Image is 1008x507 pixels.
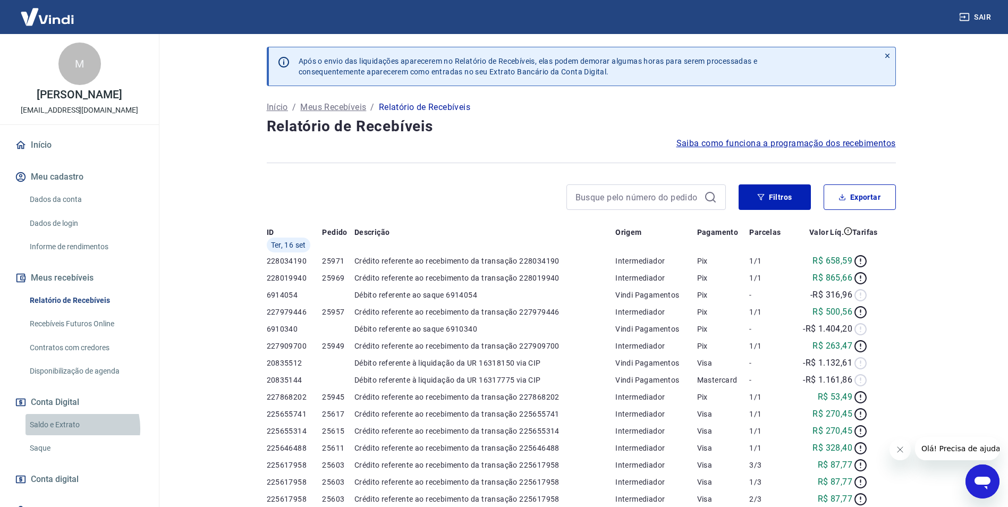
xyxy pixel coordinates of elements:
[749,341,789,351] p: 1/1
[26,360,146,382] a: Disponibilização de agenda
[749,358,789,368] p: -
[697,443,750,453] p: Visa
[818,459,852,471] p: R$ 87,77
[300,101,366,114] a: Meus Recebíveis
[812,255,852,267] p: R$ 658,59
[676,137,896,150] a: Saiba como funciona a programação dos recebimentos
[749,375,789,385] p: -
[615,392,697,402] p: Intermediador
[739,184,811,210] button: Filtros
[615,443,697,453] p: Intermediador
[803,374,852,386] p: -R$ 1.161,86
[697,227,739,238] p: Pagamento
[13,1,82,33] img: Vindi
[749,443,789,453] p: 1/1
[299,56,758,77] p: Após o envio das liquidações aparecerem no Relatório de Recebíveis, elas podem demorar algumas ho...
[615,227,641,238] p: Origem
[697,341,750,351] p: Pix
[267,256,323,266] p: 228034190
[322,273,354,283] p: 25969
[322,443,354,453] p: 25611
[615,324,697,334] p: Vindi Pagamentos
[697,290,750,300] p: Pix
[575,189,700,205] input: Busque pelo número do pedido
[697,426,750,436] p: Visa
[13,165,146,189] button: Meu cadastro
[812,442,852,454] p: R$ 328,40
[615,494,697,504] p: Intermediador
[749,409,789,419] p: 1/1
[354,409,616,419] p: Crédito referente ao recebimento da transação 225655741
[749,307,789,317] p: 1/1
[267,101,288,114] a: Início
[615,307,697,317] p: Intermediador
[354,392,616,402] p: Crédito referente ao recebimento da transação 227868202
[26,414,146,436] a: Saldo e Extrato
[26,337,146,359] a: Contratos com credores
[37,89,122,100] p: [PERSON_NAME]
[379,101,470,114] p: Relatório de Recebíveis
[354,341,616,351] p: Crédito referente ao recebimento da transação 227909700
[267,426,323,436] p: 225655314
[354,375,616,385] p: Débito referente à liquidação da UR 16317775 via CIP
[615,426,697,436] p: Intermediador
[749,392,789,402] p: 1/1
[322,307,354,317] p: 25957
[267,290,323,300] p: 6914054
[615,273,697,283] p: Intermediador
[615,460,697,470] p: Intermediador
[818,493,852,505] p: R$ 87,77
[267,116,896,137] h4: Relatório de Recebíveis
[26,437,146,459] a: Saque
[267,477,323,487] p: 225617958
[354,290,616,300] p: Débito referente ao saque 6914054
[267,460,323,470] p: 225617958
[957,7,995,27] button: Sair
[322,460,354,470] p: 25603
[13,133,146,157] a: Início
[354,494,616,504] p: Crédito referente ao recebimento da transação 225617958
[267,392,323,402] p: 227868202
[697,307,750,317] p: Pix
[615,256,697,266] p: Intermediador
[370,101,374,114] p: /
[697,324,750,334] p: Pix
[749,426,789,436] p: 1/1
[354,426,616,436] p: Crédito referente ao recebimento da transação 225655314
[354,307,616,317] p: Crédito referente ao recebimento da transação 227979446
[818,476,852,488] p: R$ 87,77
[267,227,274,238] p: ID
[852,227,878,238] p: Tarifas
[354,477,616,487] p: Crédito referente ao recebimento da transação 225617958
[322,341,354,351] p: 25949
[271,240,306,250] span: Ter, 16 set
[812,272,852,284] p: R$ 865,66
[615,477,697,487] p: Intermediador
[890,439,911,460] iframe: Fechar mensagem
[26,213,146,234] a: Dados de login
[322,494,354,504] p: 25603
[697,409,750,419] p: Visa
[267,324,323,334] p: 6910340
[322,477,354,487] p: 25603
[749,324,789,334] p: -
[812,306,852,318] p: R$ 500,56
[322,227,347,238] p: Pedido
[749,290,789,300] p: -
[615,409,697,419] p: Intermediador
[803,357,852,369] p: -R$ 1.132,61
[812,425,852,437] p: R$ 270,45
[354,443,616,453] p: Crédito referente ao recebimento da transação 225646488
[292,101,296,114] p: /
[322,256,354,266] p: 25971
[322,392,354,402] p: 25945
[58,43,101,85] div: M
[13,266,146,290] button: Meus recebíveis
[615,358,697,368] p: Vindi Pagamentos
[812,340,852,352] p: R$ 263,47
[354,358,616,368] p: Débito referente à liquidação da UR 16318150 via CIP
[697,392,750,402] p: Pix
[810,289,852,301] p: -R$ 316,96
[749,256,789,266] p: 1/1
[267,375,323,385] p: 20835144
